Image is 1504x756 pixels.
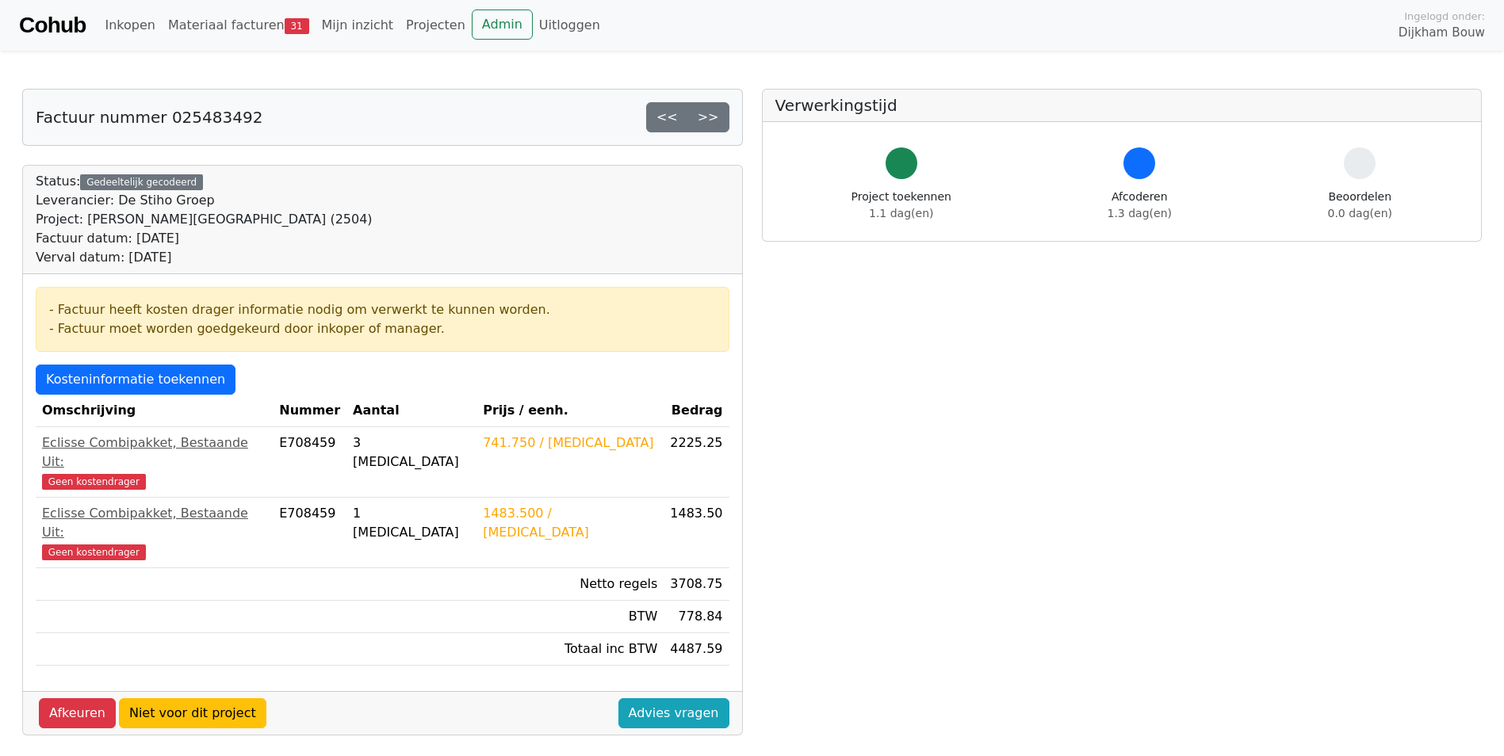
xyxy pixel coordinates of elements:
a: Uitloggen [533,10,607,41]
a: Niet voor dit project [119,698,266,728]
a: Eclisse Combipakket, Bestaande Uit:Geen kostendrager [42,504,266,561]
th: Aantal [346,395,476,427]
div: Gedeeltelijk gecodeerd [80,174,203,190]
span: 1.1 dag(en) [869,207,933,220]
td: BTW [476,601,664,633]
td: 2225.25 [664,427,729,498]
div: Factuur datum: [DATE] [36,229,373,248]
div: 3 [MEDICAL_DATA] [353,433,470,472]
a: >> [687,102,729,132]
span: Dijkham Bouw [1399,24,1485,42]
span: 1.3 dag(en) [1108,207,1172,220]
div: - Factuur moet worden goedgekeurd door inkoper of manager. [49,319,716,338]
span: Geen kostendrager [42,544,146,560]
a: Materiaal facturen31 [162,10,316,41]
div: 741.750 / [MEDICAL_DATA] [483,433,657,452]
div: Project: [PERSON_NAME][GEOGRAPHIC_DATA] (2504) [36,210,373,229]
td: E708459 [273,498,346,568]
td: E708459 [273,427,346,498]
th: Prijs / eenh. [476,395,664,427]
div: 1483.500 / [MEDICAL_DATA] [483,504,657,542]
div: 1 [MEDICAL_DATA] [353,504,470,542]
a: << [646,102,688,132]
a: Cohub [19,6,86,44]
div: Verval datum: [DATE] [36,248,373,267]
td: Netto regels [476,568,664,601]
span: Geen kostendrager [42,474,146,490]
a: Kosteninformatie toekennen [36,365,235,395]
th: Bedrag [664,395,729,427]
div: Project toekennen [852,189,951,222]
a: Admin [472,10,533,40]
a: Afkeuren [39,698,116,728]
h5: Verwerkingstijd [775,96,1469,115]
span: 0.0 dag(en) [1328,207,1392,220]
a: Mijn inzicht [316,10,400,41]
td: Totaal inc BTW [476,633,664,666]
td: 4487.59 [664,633,729,666]
th: Omschrijving [36,395,273,427]
div: Leverancier: De Stiho Groep [36,191,373,210]
h5: Factuur nummer 025483492 [36,108,262,127]
span: Ingelogd onder: [1404,9,1485,24]
div: Eclisse Combipakket, Bestaande Uit: [42,433,266,472]
div: - Factuur heeft kosten drager informatie nodig om verwerkt te kunnen worden. [49,300,716,319]
a: Inkopen [98,10,161,41]
div: Eclisse Combipakket, Bestaande Uit: [42,504,266,542]
a: Projecten [400,10,472,41]
th: Nummer [273,395,346,427]
div: Status: [36,172,373,267]
div: Afcoderen [1108,189,1172,222]
span: 31 [285,18,309,34]
td: 3708.75 [664,568,729,601]
div: Beoordelen [1328,189,1392,222]
td: 1483.50 [664,498,729,568]
a: Advies vragen [618,698,729,728]
td: 778.84 [664,601,729,633]
a: Eclisse Combipakket, Bestaande Uit:Geen kostendrager [42,433,266,491]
